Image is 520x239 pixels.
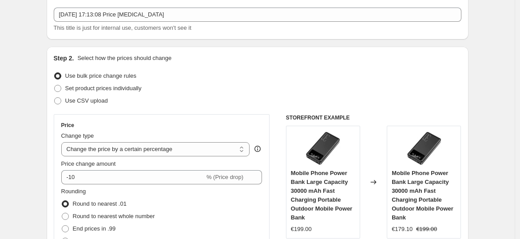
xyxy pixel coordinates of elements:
[406,131,442,166] img: 31tBvBAuVFL_80x.jpg
[392,170,453,221] span: Mobile Phone Power Bank Large Capacity 30000 mAh Fast Charging Portable Outdoor Mobile Power Bank
[65,72,136,79] span: Use bulk price change rules
[286,114,461,121] h6: STOREFRONT EXAMPLE
[253,144,262,153] div: help
[291,225,312,234] div: €199.00
[54,8,461,22] input: 30% off holiday sale
[61,122,74,129] h3: Price
[291,170,353,221] span: Mobile Phone Power Bank Large Capacity 30000 mAh Fast Charging Portable Outdoor Mobile Power Bank
[61,160,116,167] span: Price change amount
[73,200,127,207] span: Round to nearest .01
[65,85,142,92] span: Set product prices individually
[416,225,437,234] strike: €199.00
[54,24,191,31] span: This title is just for internal use, customers won't see it
[305,131,341,166] img: 31tBvBAuVFL_80x.jpg
[392,225,413,234] div: €179.10
[65,97,108,104] span: Use CSV upload
[206,174,243,180] span: % (Price drop)
[77,54,171,63] p: Select how the prices should change
[73,225,116,232] span: End prices in .99
[73,213,155,219] span: Round to nearest whole number
[54,54,74,63] h2: Step 2.
[61,170,205,184] input: -15
[61,188,86,195] span: Rounding
[61,132,94,139] span: Change type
